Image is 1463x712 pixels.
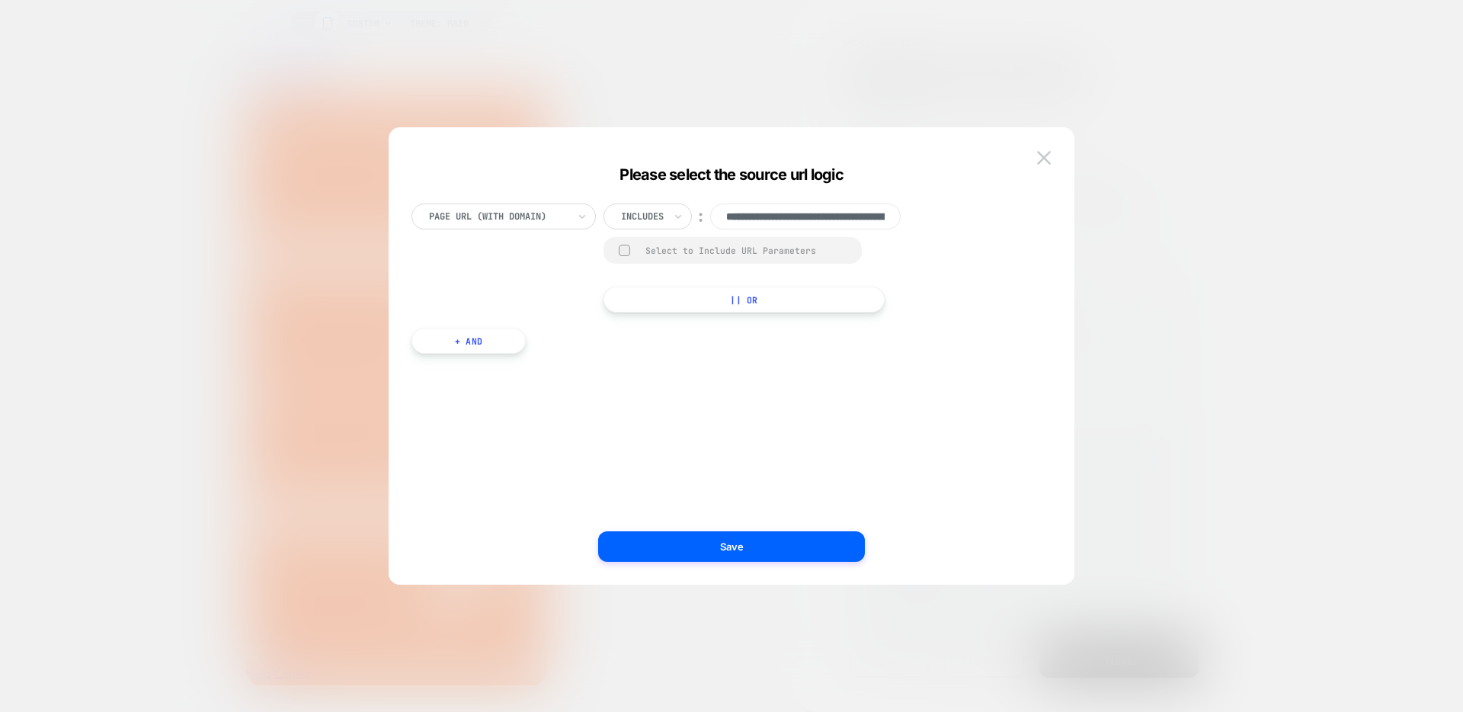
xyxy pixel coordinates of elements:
button: || Or [603,287,885,313]
div: Please select the source url logic [389,165,1074,184]
div: Select to Include URL Parameters [645,245,847,256]
button: Save [598,531,865,562]
iframe: Kodif Chat widget [233,570,302,639]
img: close [1037,151,1051,164]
